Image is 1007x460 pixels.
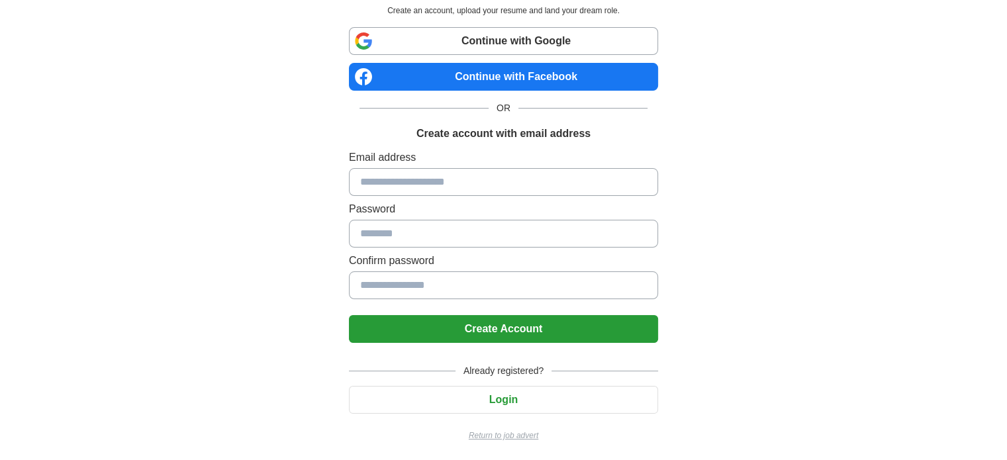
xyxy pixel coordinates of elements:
[349,394,658,405] a: Login
[456,364,551,378] span: Already registered?
[349,386,658,414] button: Login
[349,201,658,217] label: Password
[349,253,658,269] label: Confirm password
[349,27,658,55] a: Continue with Google
[352,5,655,17] p: Create an account, upload your resume and land your dream role.
[416,126,591,142] h1: Create account with email address
[349,430,658,441] a: Return to job advert
[349,63,658,91] a: Continue with Facebook
[489,101,518,115] span: OR
[349,315,658,343] button: Create Account
[349,150,658,165] label: Email address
